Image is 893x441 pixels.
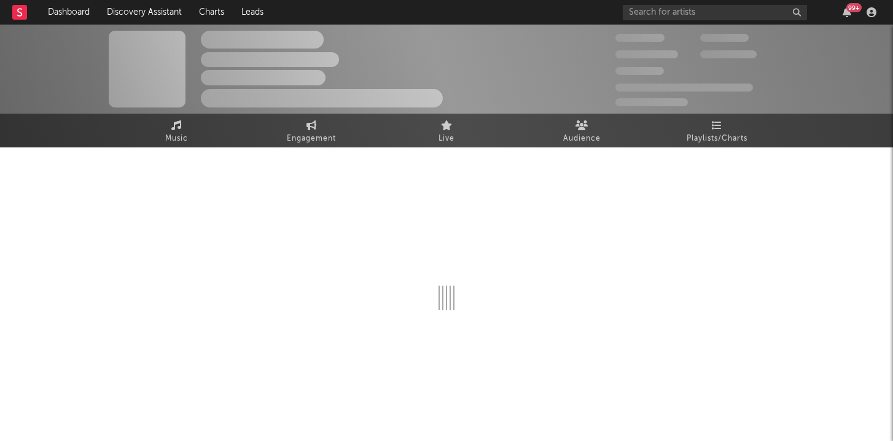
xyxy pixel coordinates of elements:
span: Music [165,131,188,146]
span: Playlists/Charts [687,131,747,146]
a: Engagement [244,114,379,147]
span: Audience [563,131,601,146]
button: 99+ [843,7,851,17]
span: Jump Score: 85.0 [615,98,688,106]
span: Engagement [287,131,336,146]
a: Music [109,114,244,147]
div: 99 + [846,3,862,12]
span: Live [439,131,454,146]
span: 50,000,000 [615,50,678,58]
a: Playlists/Charts [649,114,784,147]
input: Search for artists [623,5,807,20]
span: 300,000 [615,34,665,42]
span: 100,000 [615,67,664,75]
span: 1,000,000 [700,50,757,58]
a: Live [379,114,514,147]
a: Audience [514,114,649,147]
span: 50,000,000 Monthly Listeners [615,84,753,92]
span: 100,000 [700,34,749,42]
